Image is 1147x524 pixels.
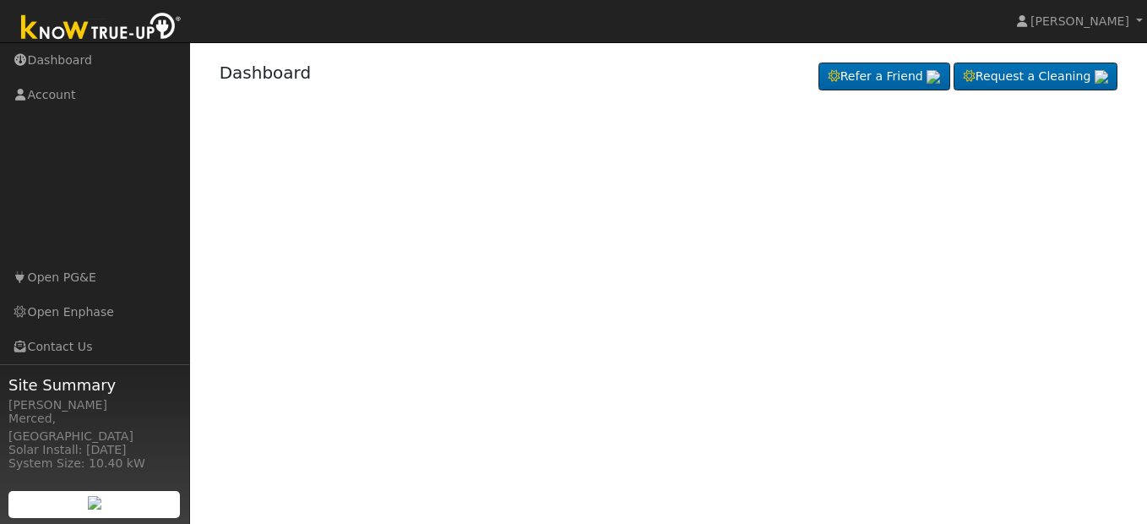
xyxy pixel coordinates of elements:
[8,396,181,414] div: [PERSON_NAME]
[1030,14,1129,28] span: [PERSON_NAME]
[927,70,940,84] img: retrieve
[13,9,190,47] img: Know True-Up
[1095,70,1108,84] img: retrieve
[8,410,181,445] div: Merced, [GEOGRAPHIC_DATA]
[88,496,101,510] img: retrieve
[220,63,312,83] a: Dashboard
[818,63,950,91] a: Refer a Friend
[8,441,181,459] div: Solar Install: [DATE]
[8,374,181,396] span: Site Summary
[954,63,1117,91] a: Request a Cleaning
[8,455,181,472] div: System Size: 10.40 kW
